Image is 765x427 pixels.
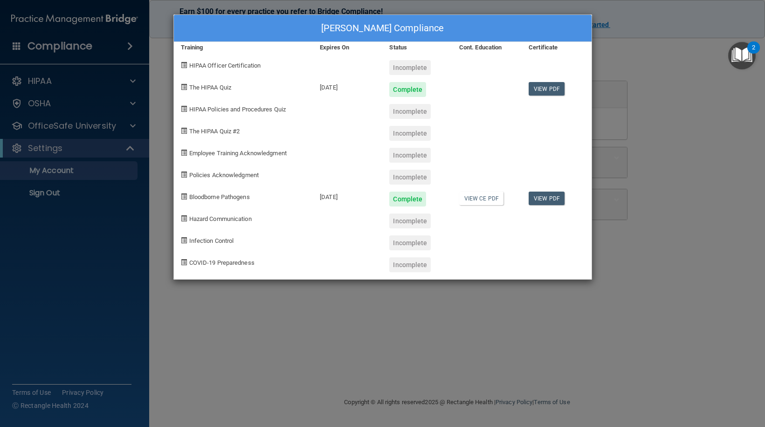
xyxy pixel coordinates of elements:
div: Incomplete [389,235,431,250]
div: Incomplete [389,126,431,141]
span: Hazard Communication [189,215,252,222]
a: View PDF [529,82,565,96]
div: Complete [389,82,426,97]
div: Incomplete [389,170,431,185]
div: [PERSON_NAME] Compliance [174,15,592,42]
div: Certificate [522,42,591,53]
div: Complete [389,192,426,207]
span: COVID-19 Preparedness [189,259,255,266]
button: Open Resource Center, 2 new notifications [728,42,756,69]
span: The HIPAA Quiz #2 [189,128,240,135]
a: View CE PDF [459,192,503,205]
a: View PDF [529,192,565,205]
div: [DATE] [313,185,382,207]
div: Incomplete [389,213,431,228]
div: Training [174,42,313,53]
span: The HIPAA Quiz [189,84,231,91]
span: HIPAA Officer Certification [189,62,261,69]
div: Cont. Education [452,42,522,53]
span: Bloodborne Pathogens [189,193,250,200]
div: 2 [752,48,755,60]
div: Status [382,42,452,53]
span: HIPAA Policies and Procedures Quiz [189,106,286,113]
div: Incomplete [389,104,431,119]
div: Incomplete [389,60,431,75]
div: [DATE] [313,75,382,97]
div: Expires On [313,42,382,53]
span: Employee Training Acknowledgment [189,150,287,157]
div: Incomplete [389,148,431,163]
span: Infection Control [189,237,234,244]
div: Incomplete [389,257,431,272]
span: Policies Acknowledgment [189,172,259,179]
